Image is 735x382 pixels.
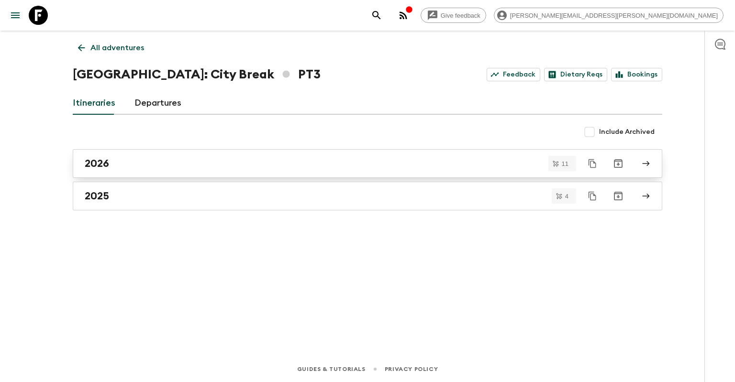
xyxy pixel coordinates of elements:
a: Give feedback [421,8,486,23]
button: menu [6,6,25,25]
p: All adventures [90,42,144,54]
a: Itineraries [73,92,115,115]
a: Guides & Tutorials [297,364,366,374]
a: Feedback [487,68,540,81]
h2: 2026 [85,157,109,170]
a: All adventures [73,38,149,57]
span: 4 [559,193,574,199]
a: Privacy Policy [385,364,438,374]
a: 2025 [73,182,662,210]
button: Duplicate [584,155,601,172]
a: Departures [134,92,181,115]
div: [PERSON_NAME][EMAIL_ADDRESS][PERSON_NAME][DOMAIN_NAME] [494,8,724,23]
button: search adventures [367,6,386,25]
span: [PERSON_NAME][EMAIL_ADDRESS][PERSON_NAME][DOMAIN_NAME] [505,12,723,19]
button: Archive [609,154,628,173]
h2: 2025 [85,190,109,202]
h1: [GEOGRAPHIC_DATA]: City Break PT3 [73,65,321,84]
button: Duplicate [584,187,601,205]
button: Archive [609,186,628,206]
span: 11 [556,161,574,167]
a: Dietary Reqs [544,68,607,81]
a: Bookings [611,68,662,81]
span: Give feedback [435,12,486,19]
a: 2026 [73,149,662,178]
span: Include Archived [599,127,655,137]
